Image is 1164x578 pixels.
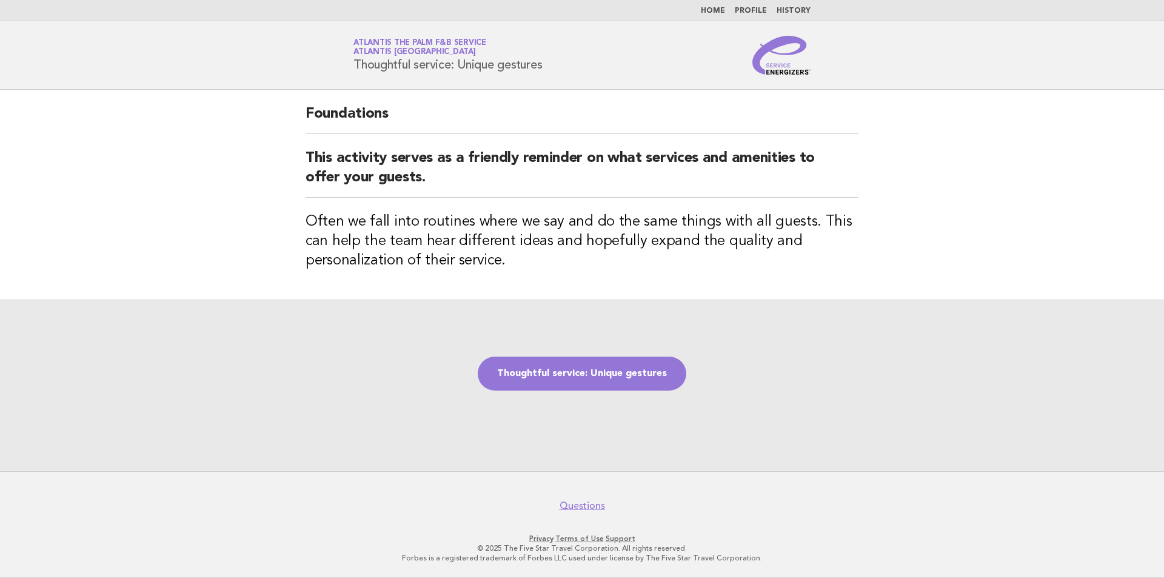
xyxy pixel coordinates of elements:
[560,500,605,512] a: Questions
[353,39,542,71] h1: Thoughtful service: Unique gestures
[777,7,811,15] a: History
[701,7,725,15] a: Home
[555,534,604,543] a: Terms of Use
[752,36,811,75] img: Service Energizers
[211,543,953,553] p: © 2025 The Five Star Travel Corporation. All rights reserved.
[529,534,554,543] a: Privacy
[306,104,858,134] h2: Foundations
[353,49,476,56] span: Atlantis [GEOGRAPHIC_DATA]
[606,534,635,543] a: Support
[353,39,486,56] a: Atlantis the Palm F&B ServiceAtlantis [GEOGRAPHIC_DATA]
[306,149,858,198] h2: This activity serves as a friendly reminder on what services and amenities to offer your guests.
[735,7,767,15] a: Profile
[306,212,858,271] h3: Often we fall into routines where we say and do the same things with all guests. This can help th...
[211,534,953,543] p: · ·
[211,553,953,563] p: Forbes is a registered trademark of Forbes LLC used under license by The Five Star Travel Corpora...
[478,357,686,391] a: Thoughtful service: Unique gestures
